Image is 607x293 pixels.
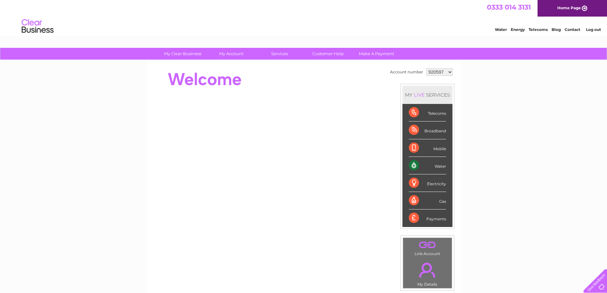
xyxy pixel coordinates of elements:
[511,27,525,32] a: Energy
[153,4,454,31] div: Clear Business is a trading name of Verastar Limited (registered in [GEOGRAPHIC_DATA] No. 3667643...
[529,27,548,32] a: Telecoms
[350,48,403,60] a: Make A Payment
[405,239,450,251] a: .
[156,48,209,60] a: My Clear Business
[409,174,446,192] div: Electricity
[409,121,446,139] div: Broadband
[205,48,257,60] a: My Account
[302,48,354,60] a: Customer Help
[402,86,452,104] div: MY SERVICES
[409,139,446,157] div: Mobile
[413,92,426,98] div: LIVE
[253,48,306,60] a: Services
[403,238,452,258] td: Link Account
[487,3,531,11] a: 0333 014 3131
[552,27,561,32] a: Blog
[495,27,507,32] a: Water
[586,27,601,32] a: Log out
[403,257,452,289] td: My Details
[405,259,450,281] a: .
[388,67,425,77] td: Account number
[409,104,446,121] div: Telecoms
[21,17,54,36] img: logo.png
[409,157,446,174] div: Water
[409,209,446,227] div: Payments
[565,27,580,32] a: Contact
[409,192,446,209] div: Gas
